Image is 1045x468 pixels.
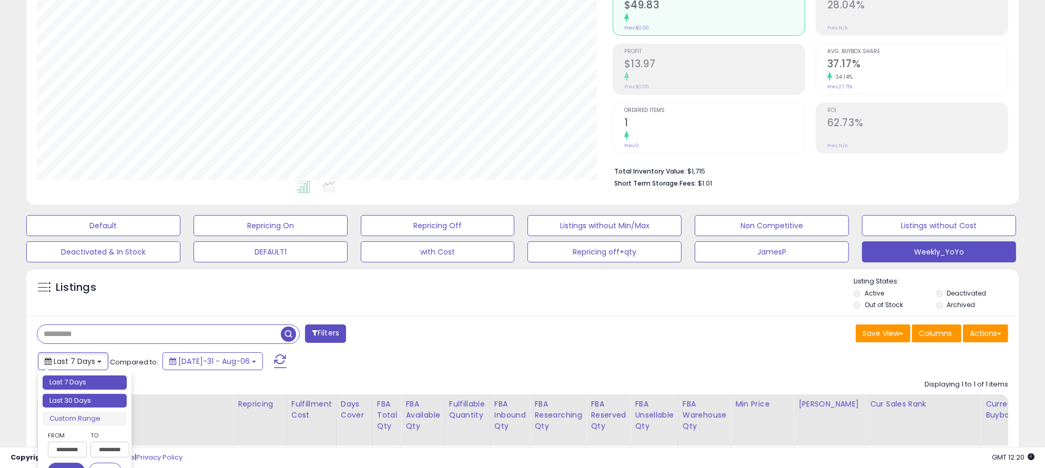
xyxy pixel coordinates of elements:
div: FBA Warehouse Qty [683,399,726,432]
button: Listings without Cost [862,215,1016,236]
strong: Copyright [11,452,49,462]
div: Days Cover [341,399,368,421]
span: Avg. Buybox Share [827,49,1008,55]
li: Last 7 Days [43,375,127,390]
div: Title [65,399,229,410]
button: Columns [912,324,961,342]
span: Ordered Items [624,108,805,114]
label: Archived [947,300,976,309]
li: Custom Range [43,412,127,426]
small: 34.14% [832,73,853,81]
label: From [48,430,85,441]
div: Min Price [735,399,789,410]
div: FBA Unsellable Qty [635,399,674,432]
span: $1.01 [698,178,712,188]
button: Repricing off+qty [527,241,682,262]
small: Prev: $0.00 [624,25,649,31]
span: 2025-08-14 12:20 GMT [992,452,1034,462]
label: Deactivated [947,289,987,298]
h2: 1 [624,117,805,131]
h2: $13.97 [624,58,805,72]
button: with Cost [361,241,515,262]
h2: 37.17% [827,58,1008,72]
span: Compared to: [110,357,158,367]
small: Prev: N/A [827,25,848,31]
button: Actions [963,324,1008,342]
div: Cur Sales Rank [870,399,977,410]
b: Short Term Storage Fees: [614,179,696,188]
small: Prev: N/A [827,143,848,149]
div: FBA Researching Qty [534,399,582,432]
button: Non Competitive [695,215,849,236]
h2: 62.73% [827,117,1008,131]
small: Prev: 0 [624,143,639,149]
li: $1,715 [614,164,1000,177]
div: FBA Reserved Qty [591,399,626,432]
button: Repricing On [194,215,348,236]
button: [DATE]-31 - Aug-06 [163,352,263,370]
div: Current Buybox Price [986,399,1040,421]
div: Fulfillable Quantity [449,399,485,421]
a: Privacy Policy [136,452,182,462]
p: Listing States: [854,277,1019,287]
small: Prev: 27.71% [827,84,853,90]
span: Profit [624,49,805,55]
h5: Listings [56,280,96,295]
span: ROI [827,108,1008,114]
span: Last 7 Days [54,356,95,367]
label: To [90,430,121,441]
label: Out of Stock [865,300,903,309]
button: Listings without Min/Max [527,215,682,236]
span: [DATE]-31 - Aug-06 [178,356,250,367]
div: FBA inbound Qty [494,399,526,432]
small: Prev: $0.00 [624,84,649,90]
div: FBA Available Qty [405,399,440,432]
button: Save View [856,324,910,342]
button: Filters [305,324,346,343]
div: Repricing [238,399,282,410]
button: Default [26,215,180,236]
div: Displaying 1 to 1 of 1 items [925,380,1008,390]
b: Total Inventory Value: [614,167,686,176]
button: JamesP [695,241,849,262]
div: seller snap | | [11,453,182,463]
div: [PERSON_NAME] [798,399,861,410]
button: Repricing Off [361,215,515,236]
button: Weekly_YoYo [862,241,1016,262]
button: Last 7 Days [38,352,108,370]
div: FBA Total Qty [377,399,397,432]
div: Fulfillment Cost [291,399,332,421]
span: Columns [919,328,952,339]
button: DEFAULT1 [194,241,348,262]
li: Last 30 Days [43,394,127,408]
button: Deactivated & In Stock [26,241,180,262]
label: Active [865,289,884,298]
